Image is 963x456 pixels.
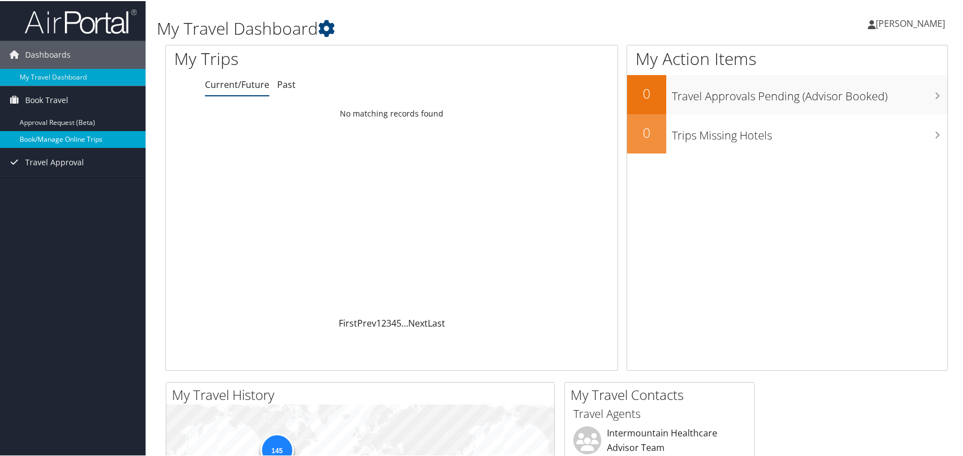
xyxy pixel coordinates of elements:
[174,46,421,69] h1: My Trips
[868,6,956,39] a: [PERSON_NAME]
[627,83,666,102] h2: 0
[166,103,618,123] td: No matching records found
[277,77,296,90] a: Past
[571,384,754,403] h2: My Travel Contacts
[428,316,445,328] a: Last
[627,74,947,113] a: 0Travel Approvals Pending (Advisor Booked)
[25,7,137,34] img: airportal-logo.png
[408,316,428,328] a: Next
[25,85,68,113] span: Book Travel
[627,113,947,152] a: 0Trips Missing Hotels
[25,147,84,175] span: Travel Approval
[357,316,376,328] a: Prev
[386,316,391,328] a: 3
[172,384,554,403] h2: My Travel History
[401,316,408,328] span: …
[205,77,269,90] a: Current/Future
[157,16,690,39] h1: My Travel Dashboard
[396,316,401,328] a: 5
[381,316,386,328] a: 2
[391,316,396,328] a: 4
[876,16,945,29] span: [PERSON_NAME]
[376,316,381,328] a: 1
[672,82,947,103] h3: Travel Approvals Pending (Advisor Booked)
[339,316,357,328] a: First
[627,122,666,141] h2: 0
[25,40,71,68] span: Dashboards
[573,405,746,421] h3: Travel Agents
[672,121,947,142] h3: Trips Missing Hotels
[627,46,947,69] h1: My Action Items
